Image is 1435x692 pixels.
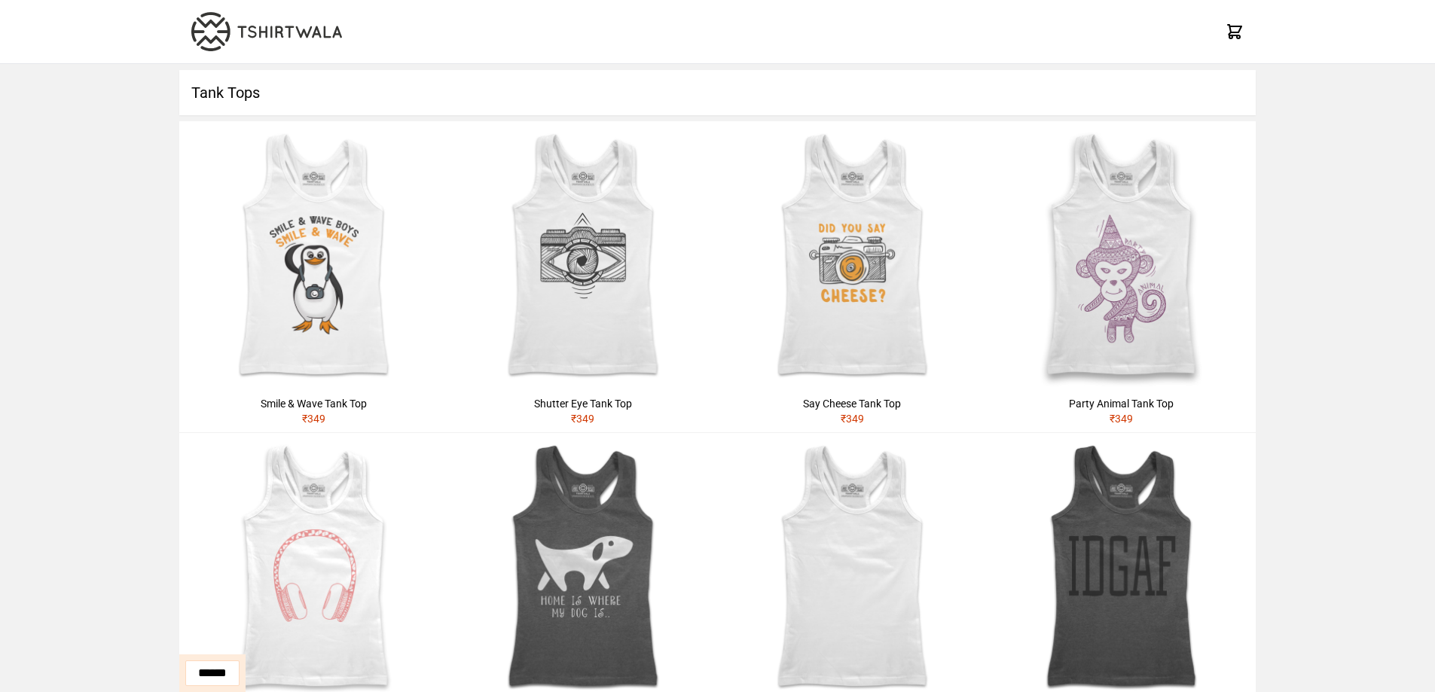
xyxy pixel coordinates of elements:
[718,121,987,432] a: Say Cheese Tank Top₹349
[448,121,717,432] a: Shutter Eye Tank Top₹349
[179,121,448,390] img: SMILE-N-WAVE-FEMALE-TANK-MOCKUP-FRONT-WHITE2.jpg
[841,413,864,425] span: ₹ 349
[724,396,981,411] div: Say Cheese Tank Top
[454,396,711,411] div: Shutter Eye Tank Top
[987,121,1256,432] a: Party Animal Tank Top₹349
[987,121,1256,390] img: PARTY-ANIMAL-FEMALE-TANK-MOCKUP-WHITE1.jpg
[302,413,325,425] span: ₹ 349
[718,121,987,390] img: SAY-CHEESE-FEMALE-TANK-MOCKUP-FRONT.jpg
[993,396,1250,411] div: Party Animal Tank Top
[179,70,1256,115] h1: Tank Tops
[448,121,717,390] img: SHUTTER-EYE-FEMALE-TANK-MOCKUP-FRONT-WHITE.jpg
[191,12,342,51] img: TW-LOGO-400-104.png
[179,121,448,432] a: Smile & Wave Tank Top₹349
[185,396,442,411] div: Smile & Wave Tank Top
[1110,413,1133,425] span: ₹ 349
[571,413,594,425] span: ₹ 349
